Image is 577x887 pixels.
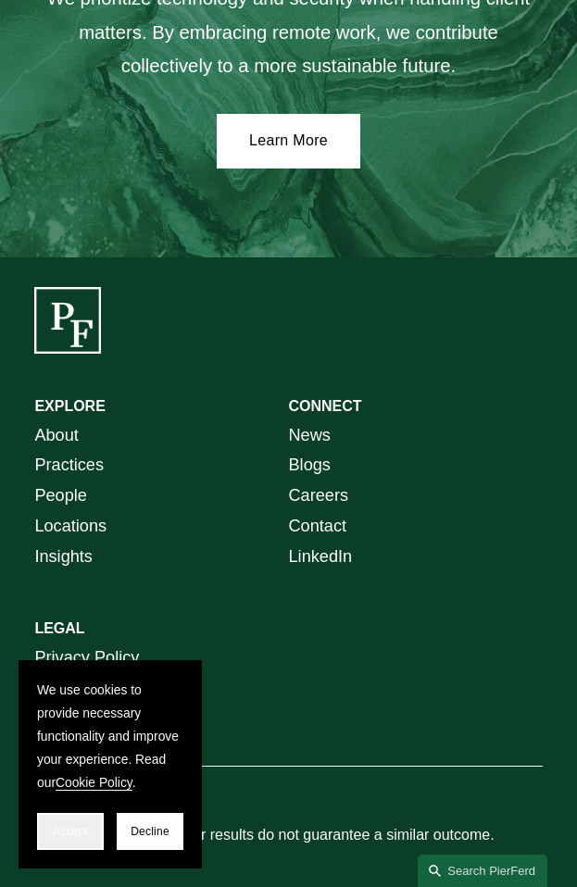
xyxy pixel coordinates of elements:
[34,643,139,673] a: Privacy Policy
[289,450,331,481] a: Blogs
[56,775,132,790] a: Cookie Policy
[34,511,107,542] a: Locations
[289,511,347,542] a: Contact
[34,398,105,414] strong: EXPLORE
[34,450,104,481] a: Practices
[289,398,362,414] strong: CONNECT
[117,813,183,850] button: Decline
[418,855,547,887] a: Search this site
[217,114,360,169] a: Learn More
[131,825,169,838] span: Decline
[37,679,183,794] p: We use cookies to provide necessary functionality and improve your experience. Read our .
[37,813,104,850] button: Accept
[289,542,353,572] a: LinkedIn
[19,660,202,868] section: Cookie banner
[34,542,93,572] a: Insights
[34,420,78,451] a: About
[53,825,88,838] span: Accept
[34,620,84,636] strong: LEGAL
[34,481,87,511] a: People
[34,778,542,805] p: © [PERSON_NAME] LLP
[289,420,331,451] a: News
[34,822,542,849] p: Attorney Advertising. Prior results do not guarantee a similar outcome.
[289,481,349,511] a: Careers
